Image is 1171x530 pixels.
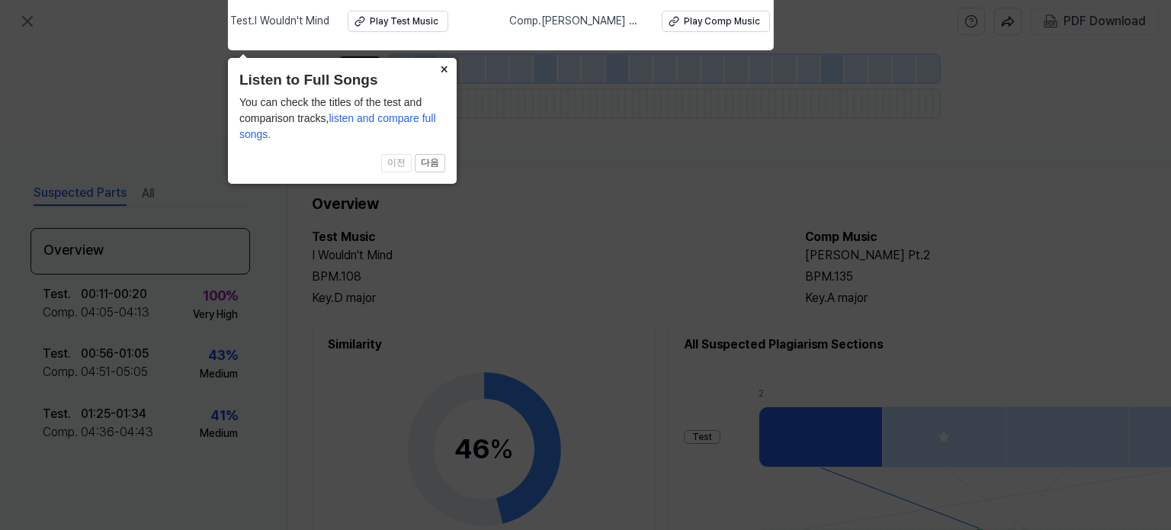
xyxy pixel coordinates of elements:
button: Close [432,58,457,79]
div: Play Test Music [370,15,438,28]
button: 다음 [415,154,445,172]
button: Play Comp Music [662,11,770,32]
header: Listen to Full Songs [239,69,445,92]
span: Comp . [PERSON_NAME] Pt.2 [509,14,643,29]
span: Test . I Wouldn't Mind [230,14,329,29]
button: Play Test Music [348,11,448,32]
div: Play Comp Music [684,15,760,28]
div: You can check the titles of the test and comparison tracks, [239,95,445,143]
span: listen and compare full songs. [239,112,436,140]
